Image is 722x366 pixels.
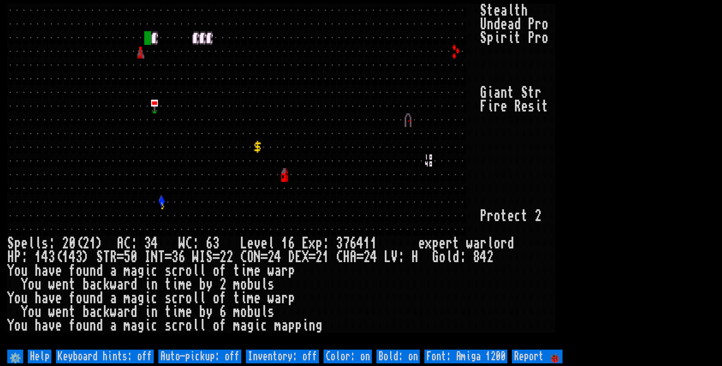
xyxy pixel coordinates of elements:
[83,250,89,264] div: )
[343,250,350,264] div: H
[172,291,179,305] div: c
[117,237,124,250] div: A
[192,250,199,264] div: W
[103,278,110,291] div: k
[268,278,274,291] div: s
[124,278,131,291] div: r
[220,278,226,291] div: 2
[192,291,199,305] div: l
[309,237,316,250] div: x
[542,31,548,45] div: o
[453,237,459,250] div: t
[528,31,535,45] div: P
[131,264,137,278] div: a
[213,291,220,305] div: o
[131,237,137,250] div: :
[350,237,357,250] div: 6
[69,291,76,305] div: f
[391,250,398,264] div: V
[103,305,110,319] div: k
[487,100,494,113] div: i
[199,305,206,319] div: b
[357,250,363,264] div: =
[514,31,521,45] div: t
[35,291,41,305] div: h
[117,305,124,319] div: a
[480,86,487,100] div: G
[35,237,41,250] div: l
[247,237,254,250] div: e
[21,250,28,264] div: :
[254,278,261,291] div: u
[165,291,172,305] div: s
[83,291,89,305] div: u
[185,291,192,305] div: o
[165,250,172,264] div: =
[144,264,151,278] div: i
[261,305,268,319] div: l
[124,264,131,278] div: m
[446,237,453,250] div: r
[254,264,261,278] div: e
[480,237,487,250] div: r
[370,250,377,264] div: 4
[172,264,179,278] div: c
[110,278,117,291] div: w
[247,264,254,278] div: m
[336,237,343,250] div: 3
[55,305,62,319] div: e
[124,291,131,305] div: m
[261,278,268,291] div: l
[240,291,247,305] div: i
[363,237,370,250] div: 1
[158,250,165,264] div: T
[179,305,185,319] div: m
[117,250,124,264] div: =
[165,264,172,278] div: s
[281,291,288,305] div: r
[487,31,494,45] div: p
[507,4,514,18] div: l
[521,100,528,113] div: e
[316,250,322,264] div: 2
[528,100,535,113] div: s
[206,305,213,319] div: y
[62,250,69,264] div: 1
[28,350,51,363] input: Help
[35,278,41,291] div: u
[151,237,158,250] div: 4
[41,291,48,305] div: a
[7,264,14,278] div: Y
[137,264,144,278] div: g
[247,278,254,291] div: b
[151,278,158,291] div: n
[514,209,521,223] div: c
[185,278,192,291] div: e
[35,250,41,264] div: 1
[500,237,507,250] div: r
[261,250,268,264] div: =
[124,250,131,264] div: 5
[69,305,76,319] div: t
[487,4,494,18] div: t
[131,278,137,291] div: d
[507,18,514,31] div: a
[199,250,206,264] div: I
[144,305,151,319] div: i
[172,250,179,264] div: 3
[246,350,319,363] input: Inventory: off
[398,250,405,264] div: :
[226,250,233,264] div: 2
[432,237,439,250] div: p
[144,278,151,291] div: i
[432,250,439,264] div: G
[281,237,288,250] div: 1
[487,237,494,250] div: l
[535,31,542,45] div: r
[48,278,55,291] div: w
[521,86,528,100] div: S
[48,305,55,319] div: w
[240,264,247,278] div: i
[487,18,494,31] div: n
[96,278,103,291] div: c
